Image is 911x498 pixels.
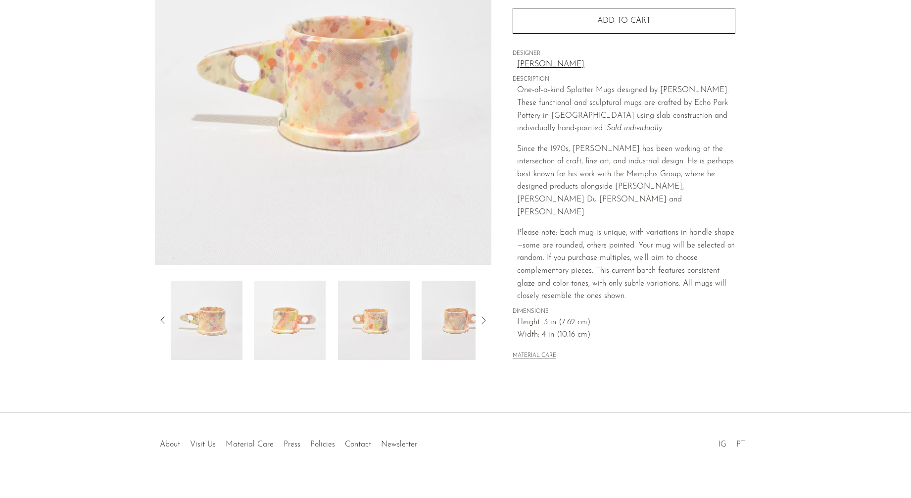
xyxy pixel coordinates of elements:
span: DIMENSIONS [513,307,735,316]
a: PT [736,441,745,448]
ul: Social Medias [714,433,750,451]
span: Width: 4 in (10.16 cm) [517,329,735,342]
a: Contact [345,441,371,448]
a: IG [719,441,726,448]
span: Since the 1970s, [PERSON_NAME] has been working at the intersection of craft, fine art, and indus... [517,145,734,216]
a: Material Care [226,441,274,448]
span: Sold individually. [607,124,664,132]
a: [PERSON_NAME] [517,58,735,71]
img: Splatter Mug [422,281,493,360]
button: Add to cart [513,8,735,34]
ul: Quick links [155,433,422,451]
a: Policies [310,441,335,448]
img: Splatter Mug [254,281,326,360]
button: MATERIAL CARE [513,352,556,360]
a: About [160,441,180,448]
span: One-of-a-kind Splatter Mugs designed by [PERSON_NAME]. These functional and sculptural mugs are c... [517,86,729,132]
span: Height: 3 in (7.62 cm) [517,316,735,329]
img: Splatter Mug [338,281,410,360]
a: Press [284,441,300,448]
span: Add to cart [597,17,651,25]
span: DESIGNER [513,50,735,58]
img: Splatter Mug [171,281,242,360]
span: DESCRIPTION [513,75,735,84]
a: Visit Us [190,441,216,448]
p: Please note: Each mug is unique, with variations in handle shape—some are rounded, others pointed... [517,227,735,303]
